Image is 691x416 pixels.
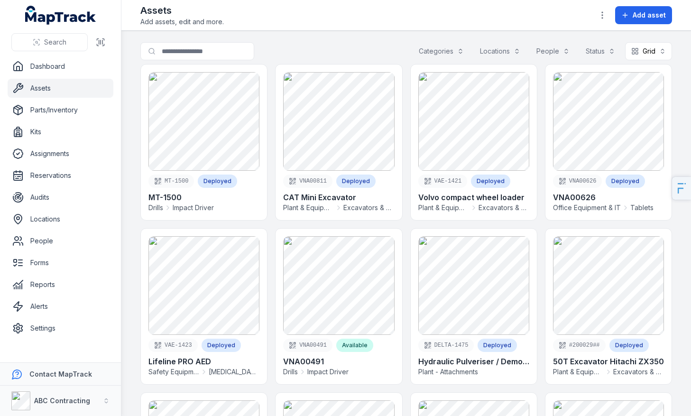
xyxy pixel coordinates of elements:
span: Search [44,37,66,47]
button: Add asset [615,6,672,24]
a: Forms [8,253,113,272]
a: Locations [8,210,113,229]
a: Audits [8,188,113,207]
button: Categories [413,42,470,60]
a: Settings [8,319,113,338]
a: Reservations [8,166,113,185]
a: Reports [8,275,113,294]
strong: ABC Contracting [34,397,90,405]
a: Alerts [8,297,113,316]
span: Add asset [633,10,666,20]
h2: Assets [140,4,224,17]
button: Search [11,33,88,51]
a: Assignments [8,144,113,163]
button: People [530,42,576,60]
button: Locations [474,42,526,60]
a: People [8,231,113,250]
strong: Contact MapTrack [29,370,92,378]
button: Grid [625,42,672,60]
a: Kits [8,122,113,141]
a: Dashboard [8,57,113,76]
button: Status [580,42,621,60]
a: Assets [8,79,113,98]
a: MapTrack [25,6,96,25]
span: Add assets, edit and more. [140,17,224,27]
a: Parts/Inventory [8,101,113,120]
